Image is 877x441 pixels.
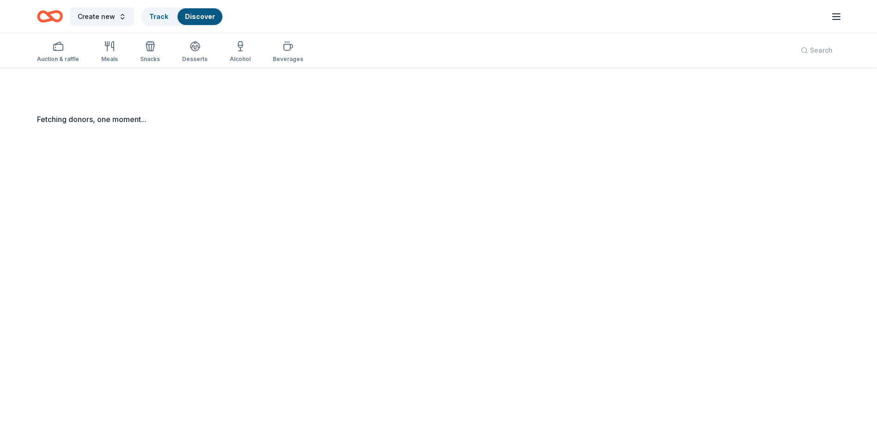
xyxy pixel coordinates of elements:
button: Create new [70,7,134,26]
a: Track [149,12,168,20]
button: Snacks [140,37,160,67]
div: Auction & raffle [37,55,79,63]
button: Meals [101,37,118,67]
button: TrackDiscover [141,7,223,26]
span: Create new [78,11,115,22]
div: Desserts [182,55,208,63]
button: Alcohol [230,37,251,67]
div: Alcohol [230,55,251,63]
button: Auction & raffle [37,37,79,67]
div: Fetching donors, one moment... [37,114,840,125]
a: Home [37,6,63,27]
div: Meals [101,55,118,63]
button: Beverages [273,37,303,67]
div: Snacks [140,55,160,63]
a: Discover [185,12,215,20]
button: Desserts [182,37,208,67]
div: Beverages [273,55,303,63]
